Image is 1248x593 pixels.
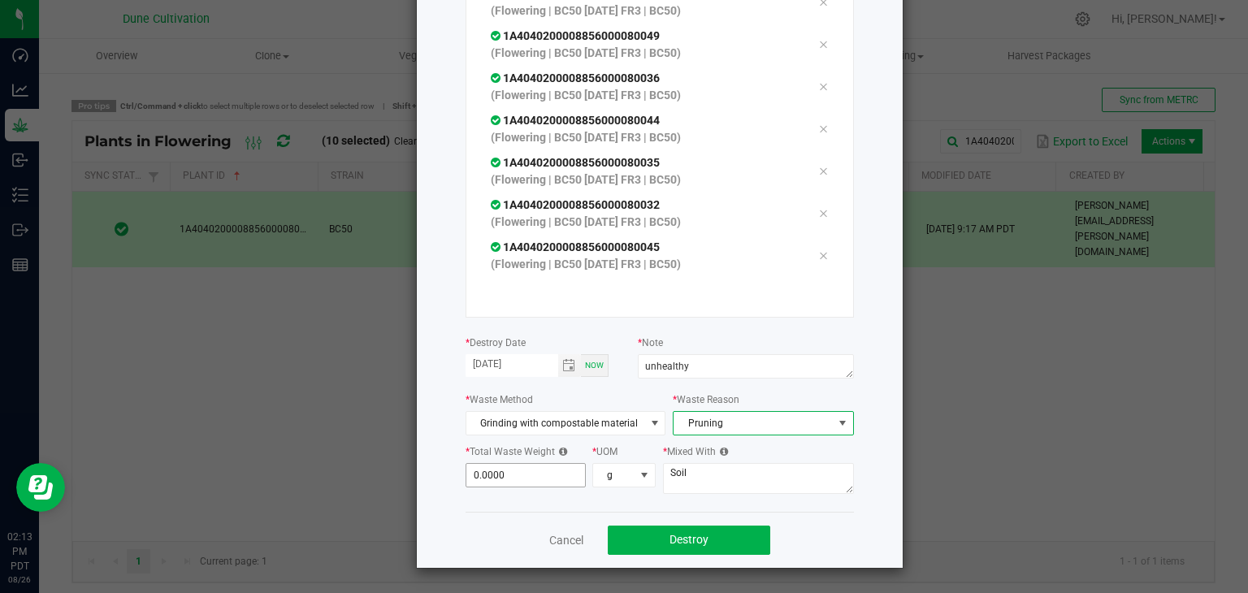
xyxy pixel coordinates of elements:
[673,392,739,407] label: Waste Reason
[491,214,795,231] p: (Flowering | BC50 [DATE] FR3 | BC50)
[491,171,795,188] p: (Flowering | BC50 [DATE] FR3 | BC50)
[491,29,660,42] span: 1A4040200008856000080049
[16,463,65,512] iframe: Resource center
[491,240,503,253] span: In Sync
[806,246,840,266] div: Remove tag
[466,412,645,435] span: Grinding with compostable material
[555,447,567,457] i: The total weight of all destroyed plants, will be averaged before syncing to METRC.
[638,335,663,350] label: Note
[806,204,840,223] div: Remove tag
[466,392,533,407] label: Waste Method
[491,156,660,169] span: 1A4040200008856000080035
[491,198,660,211] span: 1A4040200008856000080032
[585,361,604,370] span: Now
[806,119,840,139] div: Remove tag
[491,29,503,42] span: In Sync
[806,35,840,54] div: Remove tag
[669,533,708,546] span: Destroy
[491,156,503,169] span: In Sync
[491,71,660,84] span: 1A4040200008856000080036
[491,71,503,84] span: In Sync
[491,114,660,127] span: 1A4040200008856000080044
[716,447,728,457] i: Description of non-plant material mixed in with destroyed plant material.
[592,444,617,459] label: UOM
[674,412,832,435] span: Pruning
[558,354,582,377] span: Toggle calendar
[549,532,583,548] a: Cancel
[491,114,503,127] span: In Sync
[466,444,567,459] label: Total Waste Weight
[806,162,840,181] div: Remove tag
[608,526,770,555] button: Destroy
[466,354,558,374] input: Date
[466,335,526,350] label: Destroy Date
[491,198,503,211] span: In Sync
[806,77,840,97] div: Remove tag
[491,2,795,19] p: (Flowering | BC50 [DATE] FR3 | BC50)
[663,444,728,459] label: Mixed With
[491,129,795,146] p: (Flowering | BC50 [DATE] FR3 | BC50)
[491,240,660,253] span: 1A4040200008856000080045
[491,45,795,62] p: (Flowering | BC50 [DATE] FR3 | BC50)
[491,256,795,273] p: (Flowering | BC50 [DATE] FR3 | BC50)
[491,87,795,104] p: (Flowering | BC50 [DATE] FR3 | BC50)
[593,464,635,487] span: g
